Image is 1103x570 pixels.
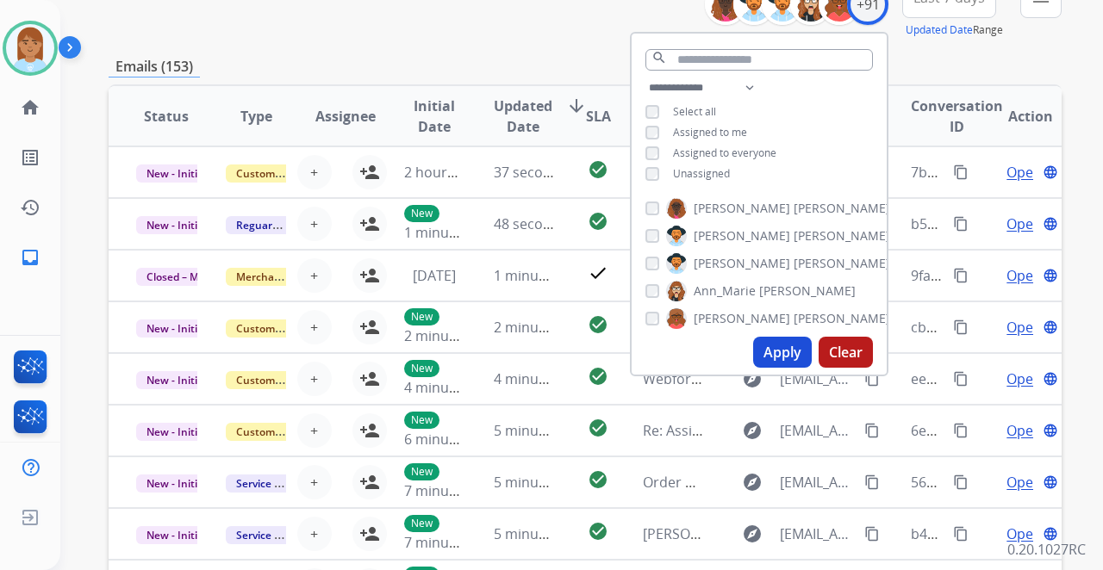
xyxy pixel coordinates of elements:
mat-icon: person_add [359,265,380,286]
mat-icon: explore [742,420,763,441]
span: [PERSON_NAME] [759,282,856,300]
span: 2 hours ago [404,163,482,182]
span: Open [1006,524,1042,544]
span: [EMAIL_ADDRESS][DOMAIN_NAME] [780,420,854,441]
span: 6 minutes ago [404,430,496,449]
span: 4 minutes ago [494,369,586,388]
span: Open [1006,472,1042,493]
span: Closed – Merchant Transfer [136,268,294,286]
mat-icon: arrow_downward [566,96,587,116]
mat-icon: content_copy [953,474,969,490]
mat-icon: language [1043,164,1058,180]
span: New - Initial [136,423,216,441]
mat-icon: person_add [359,369,380,389]
p: New [404,360,439,377]
span: + [310,472,318,493]
span: + [310,265,318,286]
p: New [404,515,439,532]
span: Customer Support [226,319,338,338]
span: Open [1006,214,1042,234]
span: + [310,420,318,441]
button: + [297,413,332,448]
span: [PERSON_NAME] [794,310,890,327]
span: 37 seconds ago [494,163,595,182]
mat-icon: person_add [359,524,380,544]
span: Ann_Marie [694,282,756,300]
mat-icon: content_copy [864,474,880,490]
mat-icon: content_copy [953,216,969,232]
button: + [297,517,332,551]
span: [EMAIL_ADDRESS][DOMAIN_NAME] [780,472,854,493]
span: Assigned to me [673,125,747,139]
span: + [310,214,318,234]
p: 0.20.1027RC [1007,539,1086,560]
mat-icon: language [1043,319,1058,335]
span: 7 minutes ago [404,533,496,552]
mat-icon: language [1043,216,1058,232]
mat-icon: list_alt [20,147,41,168]
span: 2 minutes ago [494,318,586,337]
span: [PERSON_NAME] [694,227,790,245]
mat-icon: person_add [359,214,380,234]
button: + [297,362,332,396]
span: Re: Assistance Needed – Guest Firm Care Cancellation [643,421,992,440]
span: Customer Support [226,164,338,183]
p: Emails (153) [109,56,200,77]
span: New - Initial [136,371,216,389]
span: [PERSON_NAME] [794,200,890,217]
mat-icon: explore [742,524,763,544]
span: [PERSON_NAME] [794,255,890,272]
span: 5 minutes ago [494,524,586,543]
mat-icon: content_copy [864,371,880,387]
span: Open [1006,369,1042,389]
mat-icon: person_add [359,162,380,183]
span: 48 seconds ago [494,214,595,233]
mat-icon: person_add [359,420,380,441]
span: Range [906,22,1003,37]
mat-icon: content_copy [864,423,880,438]
img: avatar [6,24,54,72]
mat-icon: check_circle [588,159,608,180]
mat-icon: history [20,197,41,218]
span: New - Initial [136,526,216,544]
mat-icon: check_circle [588,521,608,542]
th: Action [972,86,1062,146]
span: + [310,317,318,338]
span: Merchant Team [226,268,326,286]
span: New - Initial [136,216,216,234]
mat-icon: content_copy [953,319,969,335]
span: + [310,369,318,389]
mat-icon: inbox [20,247,41,268]
mat-icon: person_add [359,472,380,493]
span: [DATE] [413,266,456,285]
mat-icon: check_circle [588,418,608,438]
span: New - Initial [136,319,216,338]
button: Apply [753,337,812,368]
span: [PERSON_NAME] [694,200,790,217]
span: Customer Support [226,423,338,441]
p: New [404,412,439,429]
span: Initial Date [404,96,465,137]
mat-icon: check_circle [588,211,608,232]
mat-icon: language [1043,423,1058,438]
button: + [297,258,332,293]
span: 2 minutes ago [404,326,496,345]
mat-icon: content_copy [953,164,969,180]
span: 7 minutes ago [404,481,496,500]
mat-icon: content_copy [864,526,880,542]
span: [PERSON_NAME] [694,310,790,327]
button: Updated Date [906,23,973,37]
span: Service Support [226,474,324,493]
p: New [404,308,439,325]
span: + [310,162,318,183]
mat-icon: language [1043,474,1058,490]
span: Updated Date [494,96,552,137]
span: Open [1006,265,1042,286]
mat-icon: language [1043,526,1058,542]
span: Status [144,106,189,127]
mat-icon: content_copy [953,371,969,387]
mat-icon: content_copy [953,526,969,542]
mat-icon: check_circle [588,314,608,335]
span: Select all [673,104,716,119]
span: [EMAIL_ADDRESS][DOMAIN_NAME] [780,369,854,389]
